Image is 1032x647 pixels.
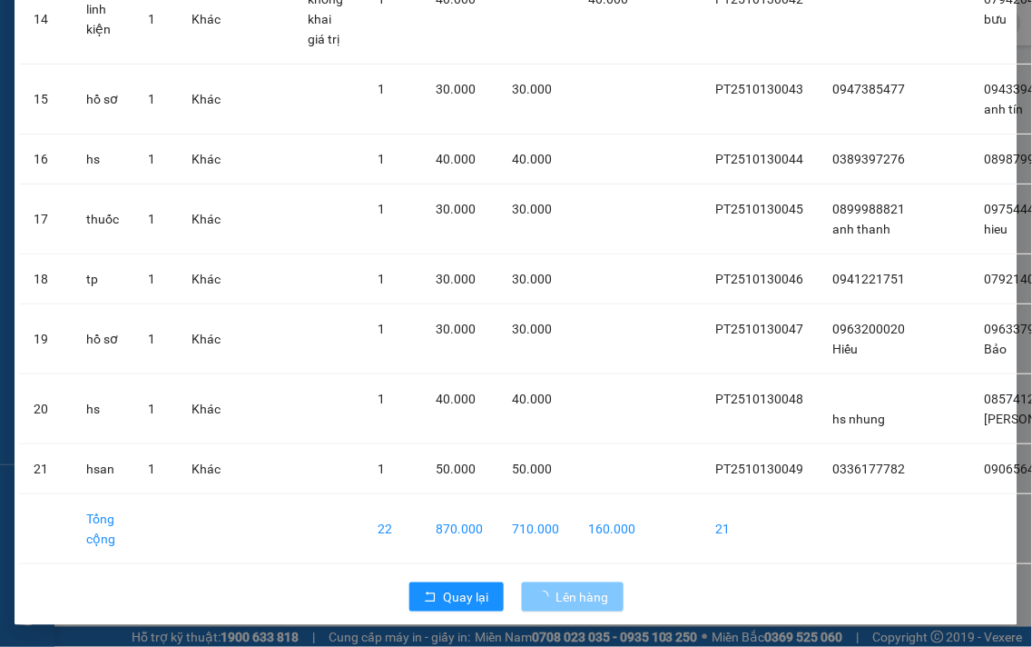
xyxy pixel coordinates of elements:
[72,65,133,134] td: hồ sơ
[15,15,161,56] div: [PERSON_NAME]
[716,322,804,336] span: PT2510130047
[19,65,72,134] td: 15
[716,392,804,406] span: PT2510130048
[436,392,476,406] span: 40.000
[15,56,161,78] div: hs nhung
[72,494,133,564] td: Tổng cộng
[536,591,556,603] span: loading
[424,591,437,605] span: rollback
[497,494,574,564] td: 710.000
[436,82,476,96] span: 30.000
[177,65,235,134] td: Khác
[985,342,1007,356] span: Bảo
[512,152,552,166] span: 40.000
[833,202,906,216] span: 0899988821
[702,494,819,564] td: 21
[19,184,72,254] td: 17
[148,212,155,226] span: 1
[19,304,72,374] td: 19
[148,462,155,476] span: 1
[19,134,72,184] td: 16
[522,582,624,612] button: Lên hàng
[985,12,1007,26] span: bưu
[173,104,308,167] span: MATDA - thaco
[716,202,804,216] span: PT2510130045
[173,78,358,104] div: 0857412979
[378,152,385,166] span: 1
[421,494,497,564] td: 870.000
[512,462,552,476] span: 50.000
[556,587,609,607] span: Lên hàng
[574,494,650,564] td: 160.000
[177,254,235,304] td: Khác
[985,222,1008,236] span: hieu
[378,202,385,216] span: 1
[148,12,155,26] span: 1
[716,152,804,166] span: PT2510130044
[173,56,358,78] div: [PERSON_NAME]
[512,202,552,216] span: 30.000
[833,322,906,336] span: 0963200020
[833,82,906,96] span: 0947385477
[148,92,155,106] span: 1
[512,322,552,336] span: 30.000
[833,272,906,286] span: 0941221751
[436,152,476,166] span: 40.000
[436,202,476,216] span: 30.000
[436,322,476,336] span: 30.000
[512,82,552,96] span: 30.000
[177,134,235,184] td: Khác
[173,15,358,56] div: [GEOGRAPHIC_DATA]
[19,254,72,304] td: 18
[833,222,891,236] span: anh thanh
[985,102,1024,116] span: anh tín
[148,402,155,416] span: 1
[177,304,235,374] td: Khác
[15,15,44,35] span: Gửi:
[19,374,72,444] td: 20
[378,82,385,96] span: 1
[72,254,133,304] td: tp
[173,114,200,133] span: DĐ:
[833,152,906,166] span: 0389397276
[436,462,476,476] span: 50.000
[409,582,504,612] button: rollbackQuay lại
[378,322,385,336] span: 1
[72,374,133,444] td: hs
[512,392,552,406] span: 40.000
[378,392,385,406] span: 1
[512,272,552,286] span: 30.000
[72,184,133,254] td: thuốc
[716,462,804,476] span: PT2510130049
[716,82,804,96] span: PT2510130043
[72,134,133,184] td: hs
[19,444,72,494] td: 21
[363,494,421,564] td: 22
[148,272,155,286] span: 1
[833,342,859,356] span: Hiếu
[436,272,476,286] span: 30.000
[72,444,133,494] td: hsan
[72,304,133,374] td: hồ sơ
[177,444,235,494] td: Khác
[378,272,385,286] span: 1
[173,15,217,35] span: Nhận:
[833,412,886,426] span: hs nhung
[716,272,804,286] span: PT2510130046
[148,332,155,346] span: 1
[444,587,489,607] span: Quay lại
[148,152,155,166] span: 1
[177,374,235,444] td: Khác
[833,462,906,476] span: 0336177782
[177,184,235,254] td: Khác
[378,462,385,476] span: 1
